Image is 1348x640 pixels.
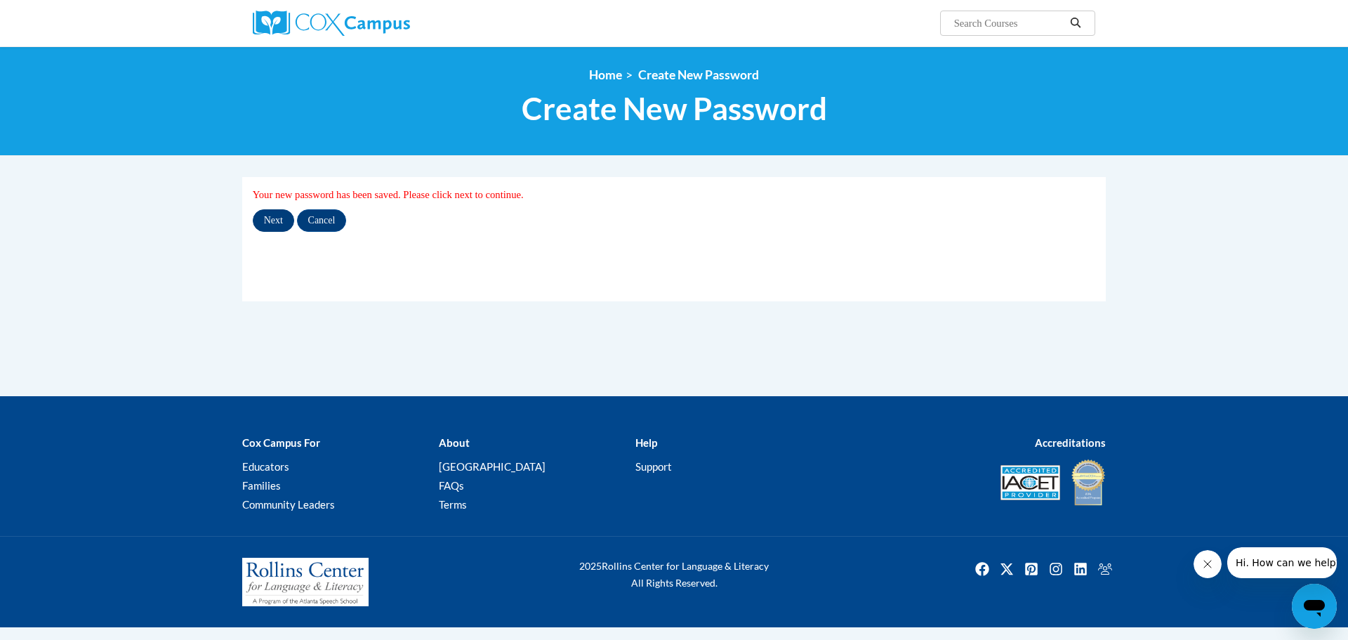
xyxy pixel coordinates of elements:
img: Accredited IACET® Provider [1000,465,1060,500]
a: Twitter [996,558,1018,580]
b: Cox Campus For [242,436,320,449]
img: IDA® Accredited [1071,458,1106,507]
iframe: Message from company [1227,547,1337,578]
input: Cancel [297,209,347,232]
img: Cox Campus [253,11,410,36]
input: Search Courses [953,15,1065,32]
button: Search [1065,15,1086,32]
b: Help [635,436,657,449]
img: Pinterest icon [1020,558,1043,580]
a: Facebook [971,558,993,580]
iframe: Close message [1194,550,1222,578]
a: Linkedin [1069,558,1092,580]
a: FAQs [439,479,464,492]
span: Create New Password [522,90,827,127]
a: Instagram [1045,558,1067,580]
iframe: Button to launch messaging window [1292,584,1337,629]
a: Families [242,479,281,492]
a: Facebook Group [1094,558,1116,580]
img: Rollins Center for Language & Literacy - A Program of the Atlanta Speech School [242,558,369,607]
img: Facebook group icon [1094,558,1116,580]
b: About [439,436,470,449]
a: Educators [242,460,289,473]
a: Support [635,460,672,473]
a: Home [589,67,622,82]
a: Pinterest [1020,558,1043,580]
span: Your new password has been saved. Please click next to continue. [253,189,524,200]
img: LinkedIn icon [1069,558,1092,580]
div: Rollins Center for Language & Literacy All Rights Reserved. [527,558,821,592]
a: Community Leaders [242,498,335,511]
b: Accreditations [1035,436,1106,449]
a: [GEOGRAPHIC_DATA] [439,460,546,473]
img: Instagram icon [1045,558,1067,580]
img: Facebook icon [971,558,993,580]
span: Hi. How can we help? [8,10,114,21]
input: Next [253,209,294,232]
a: Cox Campus [253,11,520,36]
span: Create New Password [638,67,759,82]
img: Twitter icon [996,558,1018,580]
span: 2025 [579,560,602,572]
a: Terms [439,498,467,511]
